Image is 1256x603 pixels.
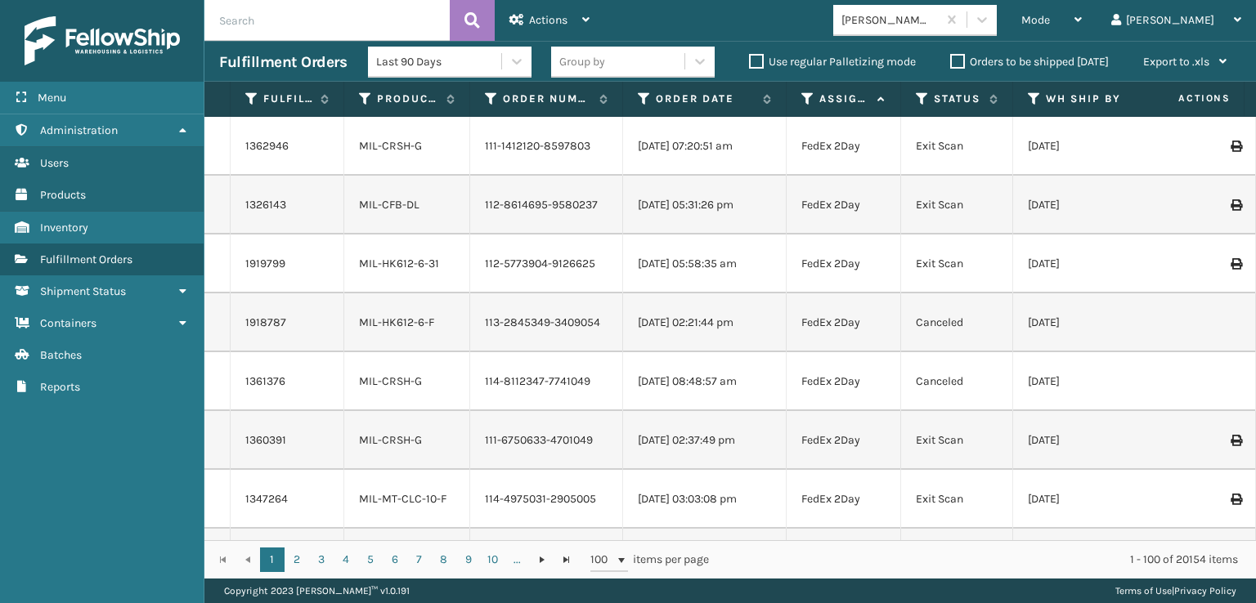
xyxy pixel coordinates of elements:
[787,529,901,587] td: FedEx 2Day
[359,315,434,329] a: MIL-HK612-6-F
[407,547,432,572] a: 7
[377,92,438,106] label: Product SKU
[359,139,422,153] a: MIL-CRSH-G
[245,138,289,154] a: 1362946
[481,547,505,572] a: 10
[505,547,530,572] a: ...
[749,55,916,69] label: Use regular Palletizing mode
[623,176,787,234] td: [DATE] 05:31:26 pm
[1115,585,1172,596] a: Terms of Use
[787,352,901,411] td: FedEx 2Day
[245,373,285,390] a: 1361376
[1013,411,1177,470] td: [DATE]
[623,529,787,587] td: [DATE] 08:55:43 am
[470,117,623,176] td: 111-1412120-8597803
[623,470,787,529] td: [DATE] 03:03:08 pm
[309,547,334,572] a: 3
[40,188,86,202] span: Products
[1143,55,1209,69] span: Export to .xls
[245,432,286,449] a: 1360391
[841,11,939,29] div: [PERSON_NAME] Brands
[470,352,623,411] td: 114-8112347-7741049
[1013,352,1177,411] td: [DATE]
[1013,293,1177,352] td: [DATE]
[470,176,623,234] td: 112-8614695-9580237
[263,92,312,106] label: Fulfillment Order Id
[901,234,1013,293] td: Exit Scan
[1174,585,1236,596] a: Privacy Policy
[432,547,456,572] a: 8
[901,117,1013,176] td: Exit Scan
[25,16,180,65] img: logo
[40,252,132,266] span: Fulfillment Orders
[732,552,1238,568] div: 1 - 100 of 20154 items
[623,293,787,352] td: [DATE] 02:21:44 pm
[787,176,901,234] td: FedEx 2Day
[950,55,1109,69] label: Orders to be shipped [DATE]
[560,553,573,566] span: Go to the last page
[334,547,358,572] a: 4
[40,221,88,234] span: Inventory
[245,197,286,213] a: 1326143
[623,352,787,411] td: [DATE] 08:48:57 am
[470,293,623,352] td: 113-2845349-3409054
[40,380,80,394] span: Reports
[934,92,981,106] label: Status
[787,470,901,529] td: FedEx 2Day
[40,284,126,298] span: Shipment Status
[359,198,419,212] a: MIL-CFB-DL
[559,53,605,70] div: Group by
[1013,470,1177,529] td: [DATE]
[819,92,869,106] label: Assigned Carrier Service
[358,547,383,572] a: 5
[529,13,567,27] span: Actions
[656,92,755,106] label: Order Date
[901,352,1013,411] td: Canceled
[1231,258,1240,270] i: Print Label
[359,433,422,447] a: MIL-CRSH-G
[359,257,439,270] a: MIL-HK612-6-31
[1013,176,1177,234] td: [DATE]
[623,234,787,293] td: [DATE] 05:58:35 am
[787,117,901,176] td: FedEx 2Day
[901,470,1013,529] td: Exit Scan
[590,552,615,568] span: 100
[1231,435,1240,446] i: Print Label
[901,529,1013,587] td: Exit Scan
[1046,92,1145,106] label: WH Ship By Date
[1021,13,1050,27] span: Mode
[1115,578,1236,603] div: |
[1013,234,1177,293] td: [DATE]
[40,123,118,137] span: Administration
[40,156,69,170] span: Users
[901,293,1013,352] td: Canceled
[470,411,623,470] td: 111-6750633-4701049
[1231,494,1240,505] i: Print Label
[530,547,554,572] a: Go to the next page
[40,316,96,330] span: Containers
[470,234,623,293] td: 112-5773904-9126625
[245,491,288,507] a: 1347264
[359,492,446,506] a: MIL-MT-CLC-10-F
[285,547,309,572] a: 2
[359,374,422,388] a: MIL-CRSH-G
[470,529,623,587] td: 113-3945674-1139422
[1127,85,1240,112] span: Actions
[787,411,901,470] td: FedEx 2Day
[38,91,66,105] span: Menu
[245,315,286,331] a: 1918787
[590,547,710,572] span: items per page
[383,547,407,572] a: 6
[623,411,787,470] td: [DATE] 02:37:49 pm
[376,53,503,70] div: Last 90 Days
[554,547,579,572] a: Go to the last page
[260,547,285,572] a: 1
[1013,529,1177,587] td: [DATE]
[787,293,901,352] td: FedEx 2Day
[224,578,410,603] p: Copyright 2023 [PERSON_NAME]™ v 1.0.191
[40,348,82,362] span: Batches
[901,411,1013,470] td: Exit Scan
[536,553,549,566] span: Go to the next page
[503,92,591,106] label: Order Number
[470,470,623,529] td: 114-4975031-2905005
